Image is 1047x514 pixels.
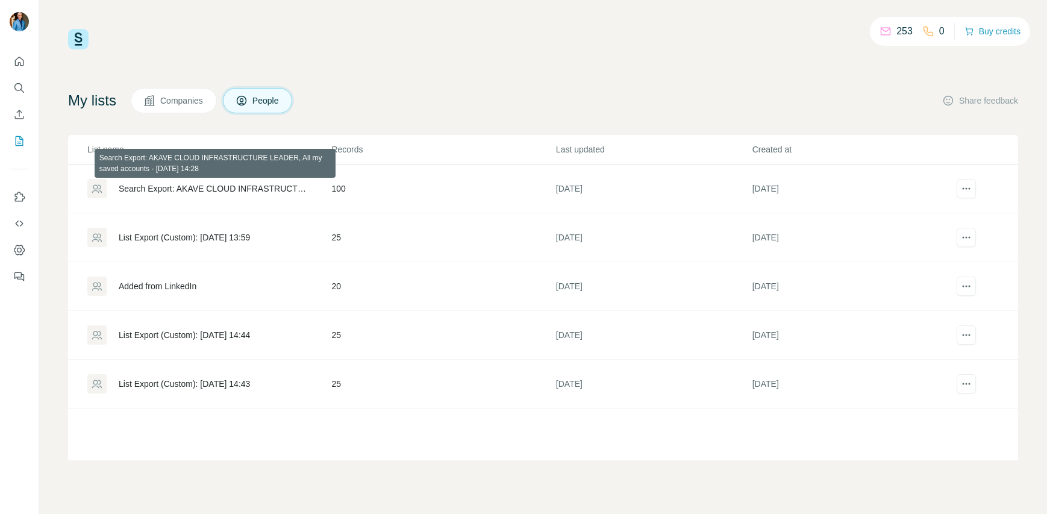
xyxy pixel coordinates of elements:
[87,143,330,155] p: List name
[331,213,555,262] td: 25
[957,179,976,198] button: actions
[119,183,311,195] div: Search Export: AKAVE CLOUD INFRASTRUCTURE LEADER, All my saved accounts - [DATE] 14:28
[556,143,751,155] p: Last updated
[752,213,948,262] td: [DATE]
[957,325,976,345] button: actions
[942,95,1018,107] button: Share feedback
[68,29,89,49] img: Surfe Logo
[752,311,948,360] td: [DATE]
[939,24,945,39] p: 0
[10,130,29,152] button: My lists
[752,165,948,213] td: [DATE]
[10,186,29,208] button: Use Surfe on LinkedIn
[10,239,29,261] button: Dashboard
[331,311,555,360] td: 25
[555,262,752,311] td: [DATE]
[10,77,29,99] button: Search
[752,360,948,409] td: [DATE]
[752,143,948,155] p: Created at
[10,51,29,72] button: Quick start
[896,24,913,39] p: 253
[68,91,116,110] h4: My lists
[10,104,29,125] button: Enrich CSV
[119,280,196,292] div: Added from LinkedIn
[555,360,752,409] td: [DATE]
[331,262,555,311] td: 20
[957,277,976,296] button: actions
[160,95,204,107] span: Companies
[119,231,250,243] div: List Export (Custom): [DATE] 13:59
[957,228,976,247] button: actions
[10,12,29,31] img: Avatar
[331,360,555,409] td: 25
[119,329,250,341] div: List Export (Custom): [DATE] 14:44
[752,262,948,311] td: [DATE]
[555,311,752,360] td: [DATE]
[957,374,976,393] button: actions
[119,378,250,390] div: List Export (Custom): [DATE] 14:43
[252,95,280,107] span: People
[964,23,1020,40] button: Buy credits
[10,266,29,287] button: Feedback
[555,213,752,262] td: [DATE]
[331,143,554,155] p: Records
[555,165,752,213] td: [DATE]
[10,213,29,234] button: Use Surfe API
[331,165,555,213] td: 100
